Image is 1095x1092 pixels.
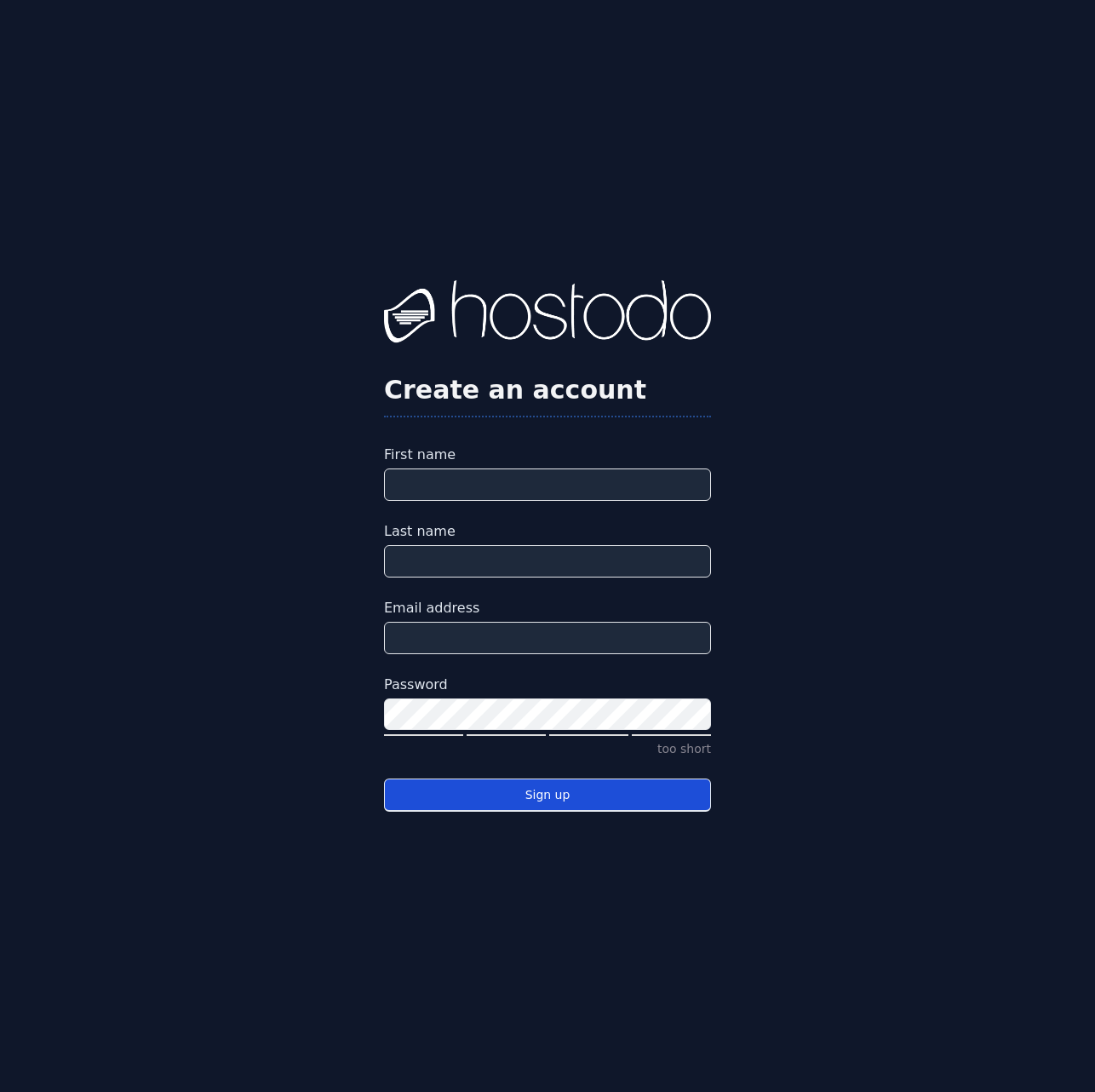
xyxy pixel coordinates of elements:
[384,375,711,405] h2: Create an account
[384,521,711,542] label: Last name
[384,445,711,465] label: First name
[384,779,711,812] button: Sign up
[384,280,711,348] img: Hostodo
[384,598,711,618] label: Email address
[384,675,711,695] label: Password
[384,740,711,758] p: too short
